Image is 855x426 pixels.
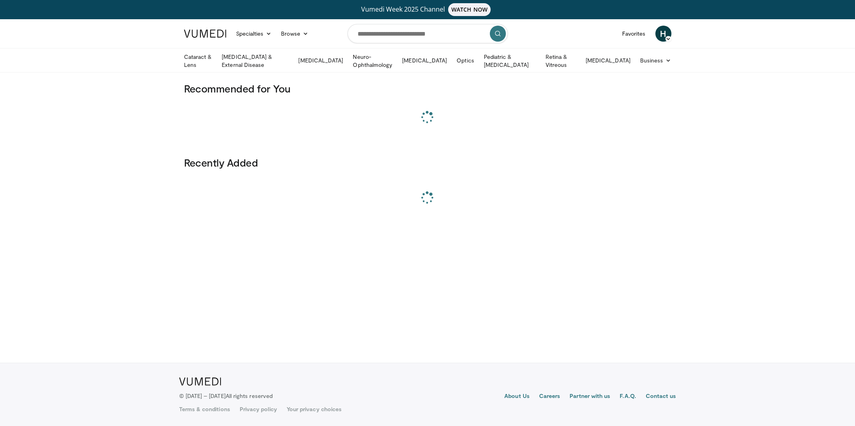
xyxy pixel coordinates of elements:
[448,3,491,16] span: WATCH NOW
[293,52,348,68] a: [MEDICAL_DATA]
[504,392,530,402] a: About Us
[179,405,230,413] a: Terms & conditions
[184,82,671,95] h3: Recommended for You
[184,30,226,38] img: VuMedi Logo
[179,378,221,386] img: VuMedi Logo
[179,392,273,400] p: © [DATE] – [DATE]
[276,26,313,42] a: Browse
[479,53,541,69] a: Pediatric & [MEDICAL_DATA]
[539,392,560,402] a: Careers
[226,392,273,399] span: All rights reserved
[655,26,671,42] a: H
[620,392,636,402] a: F.A.Q.
[287,405,342,413] a: Your privacy choices
[179,53,217,69] a: Cataract & Lens
[397,52,452,68] a: [MEDICAL_DATA]
[217,53,293,69] a: [MEDICAL_DATA] & External Disease
[541,53,581,69] a: Retina & Vitreous
[617,26,651,42] a: Favorites
[231,26,277,42] a: Specialties
[581,52,635,68] a: [MEDICAL_DATA]
[240,405,277,413] a: Privacy policy
[646,392,676,402] a: Contact us
[452,52,479,68] a: Optics
[184,156,671,169] h3: Recently Added
[348,53,397,69] a: Neuro-Ophthalmology
[185,3,670,16] a: Vumedi Week 2025 ChannelWATCH NOW
[570,392,610,402] a: Partner with us
[348,24,508,43] input: Search topics, interventions
[635,52,676,68] a: Business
